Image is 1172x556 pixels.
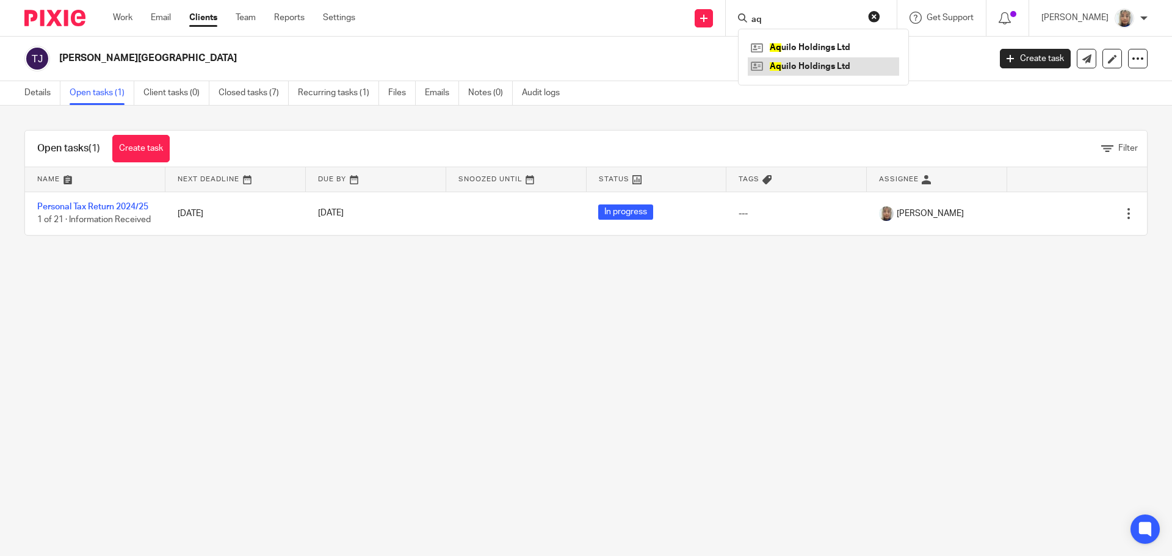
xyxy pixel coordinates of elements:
p: [PERSON_NAME] [1041,12,1109,24]
span: 1 of 21 · Information Received [37,215,151,224]
a: Email [151,12,171,24]
a: Details [24,81,60,105]
span: [DATE] [318,209,344,218]
a: Settings [323,12,355,24]
a: Files [388,81,416,105]
a: Team [236,12,256,24]
span: Get Support [927,13,974,22]
span: Tags [739,176,759,182]
input: Search [750,15,860,26]
h1: Open tasks [37,142,100,155]
a: Reports [274,12,305,24]
a: Notes (0) [468,81,513,105]
span: (1) [89,143,100,153]
div: --- [739,208,855,220]
a: Emails [425,81,459,105]
a: Create task [1000,49,1071,68]
a: Client tasks (0) [143,81,209,105]
button: Clear [868,10,880,23]
td: [DATE] [165,192,306,235]
img: Sara%20Zdj%C4%99cie%20.jpg [879,206,894,221]
a: Audit logs [522,81,569,105]
img: svg%3E [24,46,50,71]
a: Recurring tasks (1) [298,81,379,105]
a: Work [113,12,132,24]
a: Create task [112,135,170,162]
span: Status [599,176,629,182]
img: Pixie [24,10,85,26]
a: Open tasks (1) [70,81,134,105]
span: Snoozed Until [458,176,523,182]
a: Clients [189,12,217,24]
a: Closed tasks (7) [219,81,289,105]
span: Filter [1118,144,1138,153]
h2: [PERSON_NAME][GEOGRAPHIC_DATA] [59,52,797,65]
span: [PERSON_NAME] [897,208,964,220]
img: Sara%20Zdj%C4%99cie%20.jpg [1115,9,1134,28]
a: Personal Tax Return 2024/25 [37,203,148,211]
span: In progress [598,204,653,220]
